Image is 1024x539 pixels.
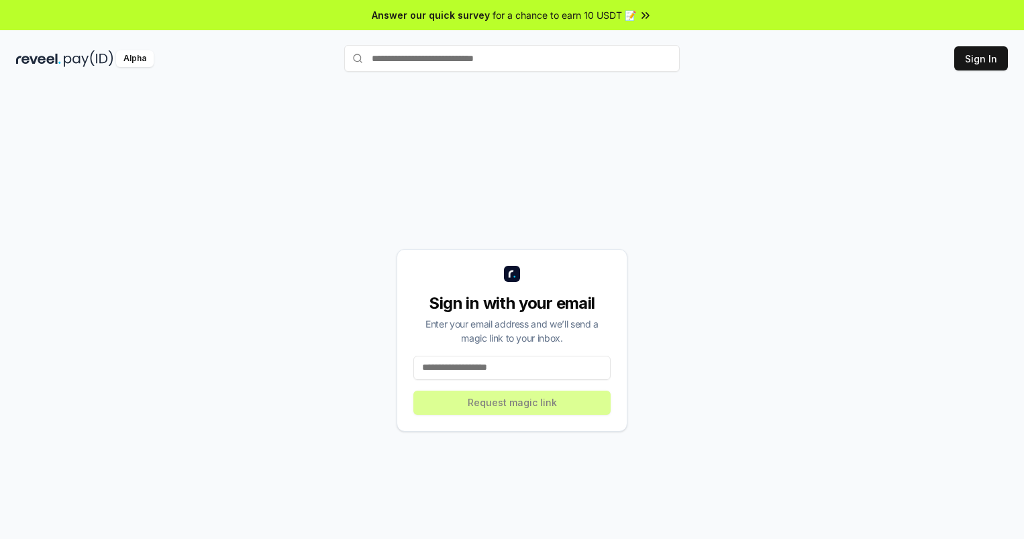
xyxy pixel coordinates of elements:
img: logo_small [504,266,520,282]
img: reveel_dark [16,50,61,67]
div: Alpha [116,50,154,67]
span: for a chance to earn 10 USDT 📝 [493,8,636,22]
div: Enter your email address and we’ll send a magic link to your inbox. [413,317,611,345]
img: pay_id [64,50,113,67]
span: Answer our quick survey [372,8,490,22]
button: Sign In [954,46,1008,70]
div: Sign in with your email [413,293,611,314]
